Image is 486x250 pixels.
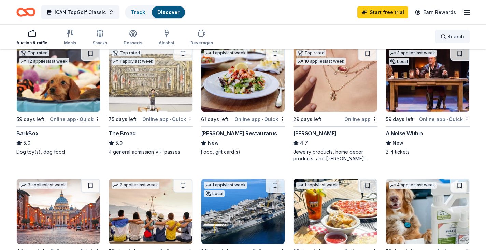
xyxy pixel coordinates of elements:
span: ICAN TopGolf Classic [55,8,106,16]
div: Beverages [190,40,213,46]
span: • [262,117,263,122]
div: Desserts [124,40,142,46]
button: Meals [64,27,76,49]
img: Image for Cameron Mitchell Restaurants [201,47,285,112]
div: [PERSON_NAME] Restaurants [201,129,277,137]
img: Image for Kendra Scott [294,47,377,112]
button: ICAN TopGolf Classic [41,5,119,19]
div: 2-4 tickets [386,148,470,155]
div: Top rated [19,50,49,56]
div: Online app Quick [419,115,470,123]
span: 5.0 [23,139,30,147]
a: Earn Rewards [411,6,460,18]
div: Jewelry products, home decor products, and [PERSON_NAME] Gives Back event in-store or online (or ... [293,148,377,162]
button: TrackDiscover [125,5,186,19]
div: 1 apply last week [204,182,247,189]
img: Image for BarkBox [17,47,100,112]
button: Snacks [92,27,107,49]
span: • [77,117,78,122]
div: A Noise Within [386,129,423,137]
div: 75 days left [109,115,137,123]
a: Discover [157,9,180,15]
img: Image for Let's Roam [109,179,192,244]
img: Image for Slices Pizzeria [294,179,377,244]
div: [PERSON_NAME] [293,129,337,137]
span: • [446,117,448,122]
div: Snacks [92,40,107,46]
img: Image for USS Midway Museum [201,179,285,244]
div: BarkBox [16,129,38,137]
a: Image for Cameron Mitchell Restaurants1 applylast week61 days leftOnline app•Quick[PERSON_NAME] R... [201,47,285,155]
div: Online app Quick [50,115,100,123]
a: Home [16,4,35,20]
div: 4 applies last week [389,182,437,189]
span: New [392,139,403,147]
button: Desserts [124,27,142,49]
div: Meals [64,40,76,46]
button: Auction & raffle [16,27,47,49]
div: 1 apply last week [112,58,155,65]
span: New [208,139,219,147]
div: 3 applies last week [19,182,67,189]
div: Online app [344,115,377,123]
a: Image for Kendra ScottTop rated10 applieslast week29 days leftOnline app[PERSON_NAME]4.7Jewelry p... [293,47,377,162]
a: Track [131,9,145,15]
img: Image for City Experiences [17,179,100,244]
a: Image for The BroadTop rated1 applylast week75 days leftOnline app•QuickThe Broad5.04 general adm... [109,47,192,155]
div: Alcohol [159,40,174,46]
button: Alcohol [159,27,174,49]
span: Search [447,32,464,41]
div: Dog toy(s), dog food [16,148,100,155]
div: Local [389,58,409,65]
img: Image for Wondercide [386,179,469,244]
div: 2 applies last week [112,182,159,189]
a: Image for BarkBoxTop rated12 applieslast week59 days leftOnline app•QuickBarkBox5.0Dog toy(s), do... [16,47,100,155]
a: Start free trial [357,6,408,18]
div: 59 days left [386,115,414,123]
img: Image for The Broad [109,47,192,112]
div: 3 applies last week [389,50,437,57]
a: Image for A Noise Within3 applieslast weekLocal59 days leftOnline app•QuickA Noise WithinNew2-4 t... [386,47,470,155]
div: 10 applies last week [296,58,346,65]
div: 1 apply last week [296,182,339,189]
span: 5.0 [115,139,123,147]
div: Online app Quick [234,115,285,123]
div: 12 applies last week [19,58,69,65]
div: 29 days left [293,115,321,123]
div: Top rated [296,50,326,56]
div: 61 days left [201,115,228,123]
div: Local [204,190,225,197]
div: 1 apply last week [204,50,247,57]
div: Auction & raffle [16,40,47,46]
div: The Broad [109,129,135,137]
div: 4 general admission VIP passes [109,148,192,155]
div: Top rated [112,50,141,56]
button: Search [435,30,470,43]
button: Beverages [190,27,213,49]
div: 59 days left [16,115,44,123]
div: Food, gift card(s) [201,148,285,155]
img: Image for A Noise Within [386,47,469,112]
div: Online app Quick [142,115,193,123]
span: 4.7 [300,139,308,147]
span: • [170,117,171,122]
